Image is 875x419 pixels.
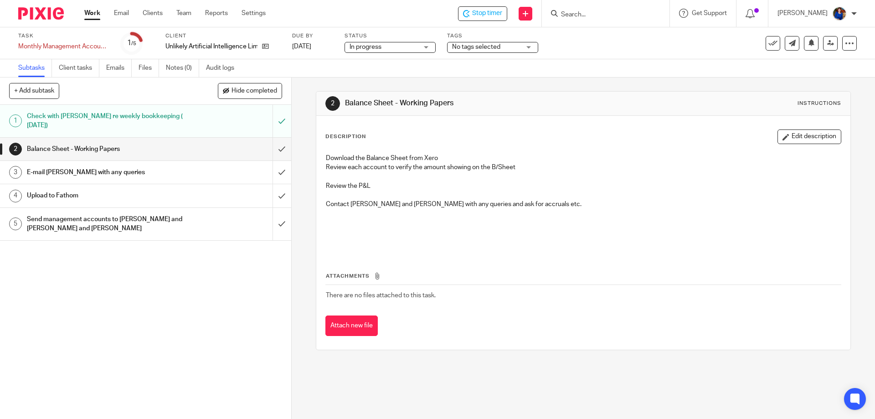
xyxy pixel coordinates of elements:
div: 1 [127,38,136,48]
h1: Check with [PERSON_NAME] re weekly bookkeeping ( [DATE]) [27,109,185,133]
label: Tags [447,32,538,40]
a: Emails [106,59,132,77]
a: Clients [143,9,163,18]
label: Task [18,32,109,40]
div: 4 [9,190,22,202]
span: [DATE] [292,43,311,50]
a: Settings [242,9,266,18]
p: Review the P&L [326,181,840,191]
div: 1 [9,114,22,127]
a: Files [139,59,159,77]
span: Attachments [326,274,370,279]
span: Hide completed [232,88,277,95]
small: /5 [131,41,136,46]
span: Get Support [692,10,727,16]
label: Client [165,32,281,40]
a: Notes (0) [166,59,199,77]
img: Nicole.jpeg [832,6,847,21]
h1: Balance Sheet - Working Papers [27,142,185,156]
span: There are no files attached to this task. [326,292,436,299]
button: Edit description [777,129,841,144]
a: Client tasks [59,59,99,77]
label: Due by [292,32,333,40]
div: 3 [9,166,22,179]
p: Download the Balance Sheet from Xero [326,154,840,163]
h1: Send management accounts to [PERSON_NAME] and [PERSON_NAME] and [PERSON_NAME] [27,212,185,236]
img: Pixie [18,7,64,20]
a: Reports [205,9,228,18]
a: Subtasks [18,59,52,77]
div: Unlikely Artificial Intelligence Limited - Monthly Management Accounts - Unlikely AI [458,6,507,21]
div: Monthly Management Accounts - Unlikely AI [18,42,109,51]
div: Instructions [798,100,841,107]
p: Contact [PERSON_NAME] and [PERSON_NAME] with any queries and ask for accruals etc. [326,200,840,209]
a: Work [84,9,100,18]
div: 5 [9,217,22,230]
input: Search [560,11,642,19]
p: Unlikely Artificial Intelligence Limited [165,42,257,51]
span: Stop timer [472,9,502,18]
div: 2 [325,96,340,111]
button: Hide completed [218,83,282,98]
h1: Balance Sheet - Working Papers [345,98,603,108]
label: Status [345,32,436,40]
p: Description [325,133,366,140]
h1: E-mail [PERSON_NAME] with any queries [27,166,185,179]
a: Audit logs [206,59,241,77]
span: In progress [350,44,381,50]
a: Email [114,9,129,18]
button: Attach new file [325,316,378,336]
span: No tags selected [452,44,500,50]
div: 2 [9,143,22,155]
p: [PERSON_NAME] [777,9,828,18]
a: Team [176,9,191,18]
h1: Upload to Fathom [27,189,185,202]
p: Review each account to verify the amount showing on the B/Sheet [326,163,840,172]
button: + Add subtask [9,83,59,98]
